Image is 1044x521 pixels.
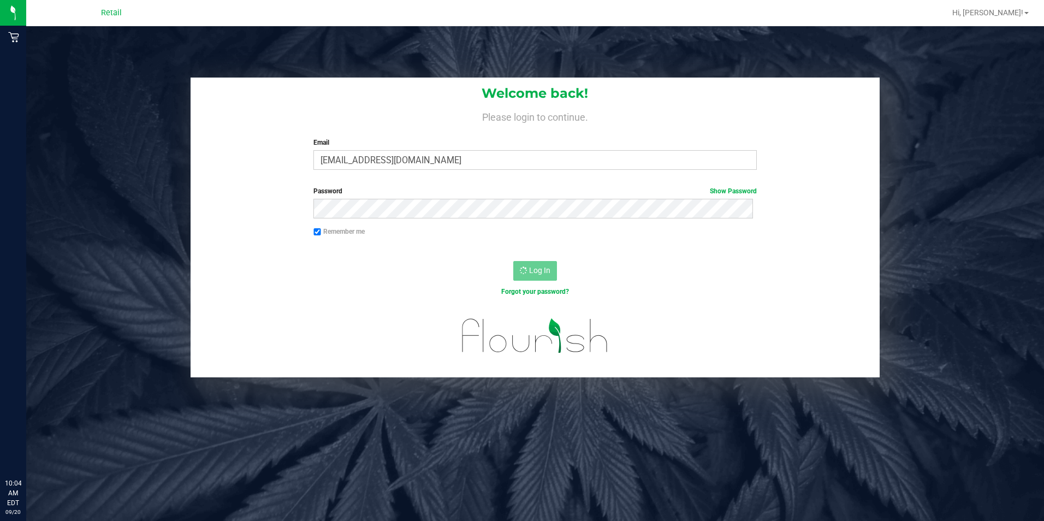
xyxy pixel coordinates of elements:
h4: Please login to continue. [191,109,880,122]
p: 10:04 AM EDT [5,478,21,508]
inline-svg: Retail [8,32,19,43]
span: Password [313,187,342,195]
input: Remember me [313,228,321,236]
a: Show Password [710,187,757,195]
span: Retail [101,8,122,17]
a: Forgot your password? [501,288,569,295]
label: Remember me [313,227,365,236]
label: Email [313,138,757,147]
img: flourish_logo.svg [449,308,621,364]
span: Log In [529,266,550,275]
h1: Welcome back! [191,86,880,100]
span: Hi, [PERSON_NAME]! [952,8,1023,17]
p: 09/20 [5,508,21,516]
button: Log In [513,261,557,281]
